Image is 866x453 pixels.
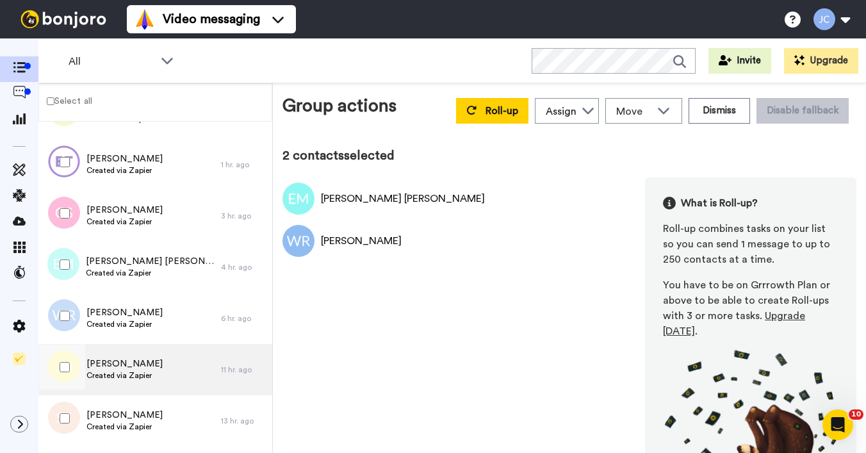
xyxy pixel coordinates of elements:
div: 11 hr. ago [221,365,266,375]
img: Checklist.svg [13,352,26,365]
input: Select all [47,97,54,105]
div: 3 hr. ago [221,211,266,221]
span: What is Roll-up? [681,195,758,211]
img: vm-color.svg [135,9,155,29]
div: 13 hr. ago [221,416,266,426]
img: Image of Walia Rahman [282,225,315,257]
button: Invite [708,48,771,74]
span: [PERSON_NAME] [PERSON_NAME] [86,255,215,268]
img: Image of Elaina Manoj [282,183,315,215]
div: 2 contacts selected [282,147,856,165]
div: Roll-up combines tasks on your list so you can send 1 message to up to 250 contacts at a time. [663,221,838,267]
span: Created via Zapier [86,370,163,381]
span: 10 [849,409,863,420]
div: 4 hr. ago [221,262,266,272]
div: Assign [546,104,576,119]
span: [PERSON_NAME] [86,306,163,319]
span: Created via Zapier [86,165,163,176]
button: Disable fallback [756,98,849,124]
span: [PERSON_NAME] [86,204,163,217]
button: Dismiss [689,98,750,124]
img: bj-logo-header-white.svg [15,10,111,28]
span: Created via Zapier [86,319,163,329]
span: Move [616,104,651,119]
div: 6 hr. ago [221,313,266,324]
span: [PERSON_NAME] [86,409,163,422]
span: Created via Zapier [86,422,163,432]
label: Select all [39,94,92,108]
iframe: Intercom live chat [822,409,853,440]
div: You have to be on Grrrowth Plan or above to be able to create Roll-ups with 3 or more tasks. . [663,277,838,339]
div: 1 hr. ago [221,160,266,170]
span: [PERSON_NAME] [86,358,163,370]
span: All [69,54,154,69]
span: Created via Zapier [86,217,163,227]
div: [PERSON_NAME] [PERSON_NAME] [321,191,485,206]
span: Video messaging [163,10,260,28]
button: Upgrade [784,48,858,74]
span: Roll-up [486,106,518,116]
div: [PERSON_NAME] [321,233,402,249]
div: Group actions [282,93,396,124]
span: Created via Zapier [86,268,215,278]
button: Roll-up [456,98,528,124]
span: [PERSON_NAME] [86,152,163,165]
